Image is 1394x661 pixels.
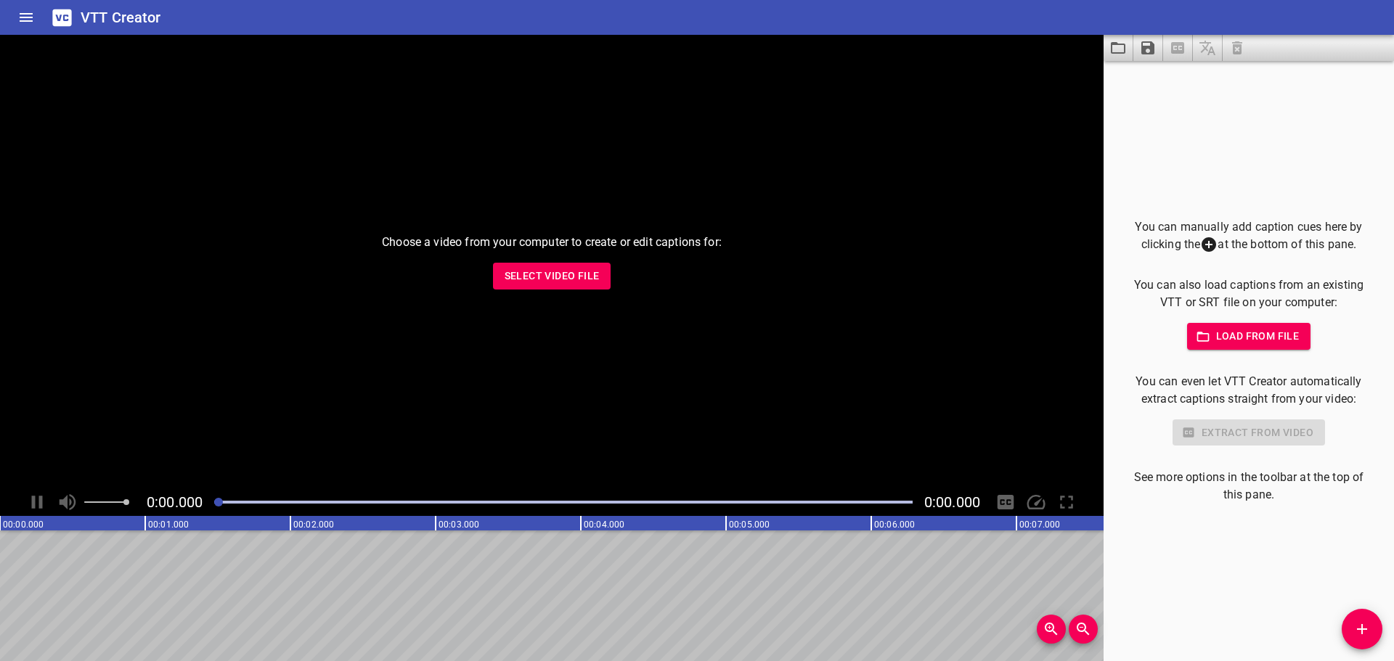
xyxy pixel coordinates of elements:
[1104,35,1133,61] button: Load captions from file
[81,6,161,29] h6: VTT Creator
[992,488,1019,516] div: Hide/Show Captions
[382,234,722,251] p: Choose a video from your computer to create or edit captions for:
[1187,323,1311,350] button: Load from file
[493,263,611,290] button: Select Video File
[1127,419,1371,446] div: Select a video in the pane to the left to use this feature
[1342,609,1382,649] button: Add Cue
[1163,35,1193,61] span: Select a video in the pane to the left, then you can automatically extract captions.
[1109,39,1127,57] svg: Load captions from file
[1127,373,1371,408] p: You can even let VTT Creator automatically extract captions straight from your video:
[293,520,334,530] text: 00:02.000
[924,493,980,511] span: Video Duration
[3,520,44,530] text: 00:00.000
[1069,615,1098,644] button: Zoom Out
[729,520,770,530] text: 00:05.000
[148,520,189,530] text: 00:01.000
[147,493,203,511] span: Current Time
[1019,520,1060,530] text: 00:07.000
[1022,488,1050,516] div: Playback Speed
[1133,35,1163,61] button: Save captions to file
[1037,615,1066,644] button: Zoom In
[439,520,479,530] text: 00:03.000
[505,267,600,285] span: Select Video File
[1139,39,1157,57] svg: Save captions to file
[1053,488,1080,516] div: Toggle Full Screen
[584,520,624,530] text: 00:04.000
[1127,276,1371,311] p: You can also load captions from an existing VTT or SRT file on your computer:
[874,520,915,530] text: 00:06.000
[1127,218,1371,254] p: You can manually add caption cues here by clicking the at the bottom of this pane.
[1199,327,1300,345] span: Load from file
[1127,469,1371,504] p: See more options in the toolbar at the top of this pane.
[214,501,913,504] div: Play progress
[1193,35,1223,61] span: Add some captions below, then you can translate them.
